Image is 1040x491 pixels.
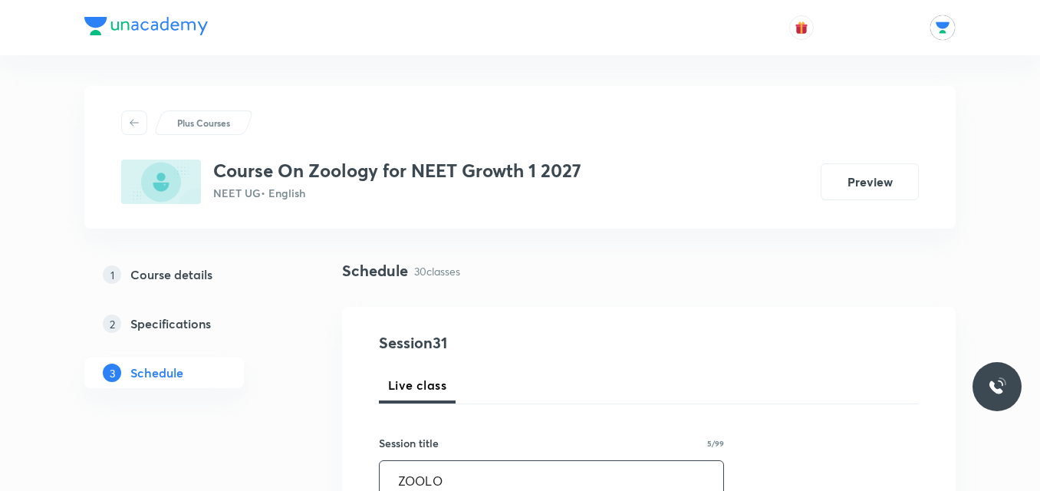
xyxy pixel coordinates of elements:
p: 2 [103,315,121,333]
p: 3 [103,364,121,382]
button: avatar [789,15,814,40]
h3: Course On Zoology for NEET Growth 1 2027 [213,160,581,182]
p: 5/99 [707,440,724,447]
img: avatar [795,21,808,35]
button: Preview [821,163,919,200]
p: NEET UG • English [213,185,581,201]
h4: Schedule [342,259,408,282]
h4: Session 31 [379,331,659,354]
img: Company Logo [84,17,208,35]
p: 30 classes [414,263,460,279]
img: Rajan Naman [930,15,956,41]
a: 2Specifications [84,308,293,339]
a: Company Logo [84,17,208,39]
p: 1 [103,265,121,284]
p: Plus Courses [177,116,230,130]
h5: Schedule [130,364,183,382]
span: Live class [388,376,446,394]
h5: Specifications [130,315,211,333]
img: 03FE5CFE-730A-444F-833A-F5FCAE5ED21F_plus.png [121,160,201,204]
h6: Session title [379,435,439,451]
a: 1Course details [84,259,293,290]
h5: Course details [130,265,212,284]
img: ttu [988,377,1006,396]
